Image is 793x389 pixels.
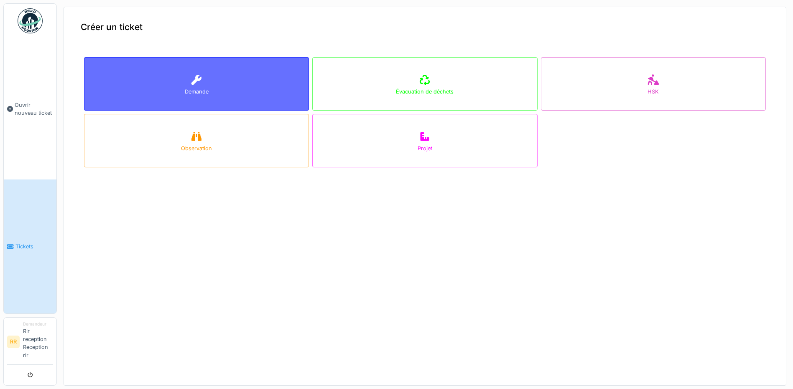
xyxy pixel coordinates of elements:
[23,321,53,327] div: Demandeur
[7,321,53,365] a: RR DemandeurRlr reception Reception rlr
[418,144,432,152] div: Projet
[7,336,20,348] li: RR
[4,179,56,313] a: Tickets
[4,38,56,179] a: Ouvrir nouveau ticket
[23,321,53,363] li: Rlr reception Reception rlr
[181,144,212,152] div: Observation
[15,101,53,117] span: Ouvrir nouveau ticket
[15,242,53,250] span: Tickets
[18,8,43,33] img: Badge_color-CXgf-gQk.svg
[64,7,786,47] div: Créer un ticket
[396,88,454,96] div: Évacuation de déchets
[185,88,209,96] div: Demande
[648,88,659,96] div: HSK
